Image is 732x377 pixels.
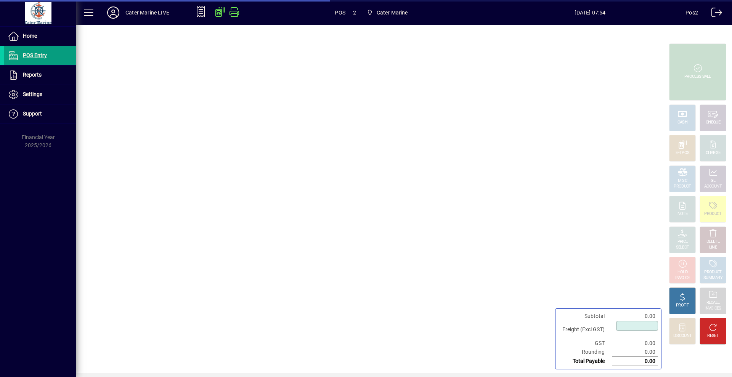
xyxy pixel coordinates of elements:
div: RESET [707,333,719,339]
a: Support [4,104,76,124]
div: NOTE [677,211,687,217]
div: CASH [677,120,687,125]
span: Home [23,33,37,39]
span: POS [335,6,345,19]
div: PRODUCT [674,184,691,189]
div: DELETE [706,239,719,245]
td: GST [559,339,612,348]
span: Settings [23,91,42,97]
div: INVOICES [705,306,721,311]
div: Cater Marine LIVE [125,6,169,19]
div: EFTPOS [676,150,690,156]
div: Pos2 [685,6,698,19]
div: DISCOUNT [673,333,692,339]
span: [DATE] 07:54 [495,6,686,19]
span: Reports [23,72,42,78]
div: PRODUCT [704,211,721,217]
div: PROFIT [676,303,689,308]
td: 0.00 [612,348,658,357]
div: CHARGE [706,150,721,156]
div: ACCOUNT [704,184,722,189]
button: Profile [101,6,125,19]
div: HOLD [677,270,687,275]
td: Freight (Excl GST) [559,321,612,339]
td: 0.00 [612,339,658,348]
a: Home [4,27,76,46]
div: INVOICE [675,275,689,281]
div: LINE [709,245,717,250]
div: RECALL [706,300,720,306]
span: 2 [353,6,356,19]
div: PRODUCT [704,270,721,275]
a: Reports [4,66,76,85]
div: GL [711,178,716,184]
td: Total Payable [559,357,612,366]
a: Logout [706,2,722,26]
span: Support [23,111,42,117]
div: CHEQUE [706,120,720,125]
td: Subtotal [559,312,612,321]
a: Settings [4,85,76,104]
td: Rounding [559,348,612,357]
td: 0.00 [612,312,658,321]
div: PRICE [677,239,688,245]
div: MISC [678,178,687,184]
div: PROCESS SALE [684,74,711,80]
div: SUMMARY [703,275,722,281]
span: POS Entry [23,52,47,58]
td: 0.00 [612,357,658,366]
div: SELECT [676,245,689,250]
span: Cater Marine [364,6,411,19]
span: Cater Marine [377,6,408,19]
